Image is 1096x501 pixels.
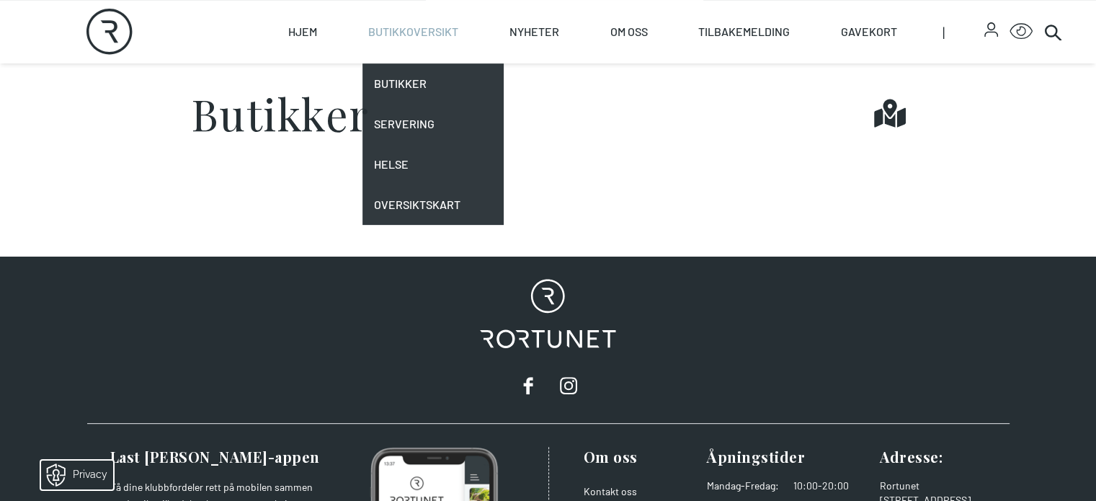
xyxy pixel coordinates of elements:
[880,447,992,467] h3: Adresse :
[14,456,132,494] iframe: Manage Preferences
[362,63,504,104] a: Butikker
[793,479,868,493] dd: 10:00-20:00
[514,371,543,400] a: facebook
[110,447,326,467] h3: Last [PERSON_NAME]-appen
[191,92,370,135] h1: Butikker
[362,104,504,144] a: Servering
[584,485,637,497] a: Kontakt oss
[362,185,504,225] a: Oversiktskart
[362,144,504,185] a: Helse
[1010,20,1033,43] button: Open Accessibility Menu
[707,479,779,493] dt: Mandag - Fredag :
[880,479,992,493] div: Rortunet
[584,447,696,467] h3: Om oss
[707,447,868,467] h3: Åpningstider
[554,371,583,400] a: instagram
